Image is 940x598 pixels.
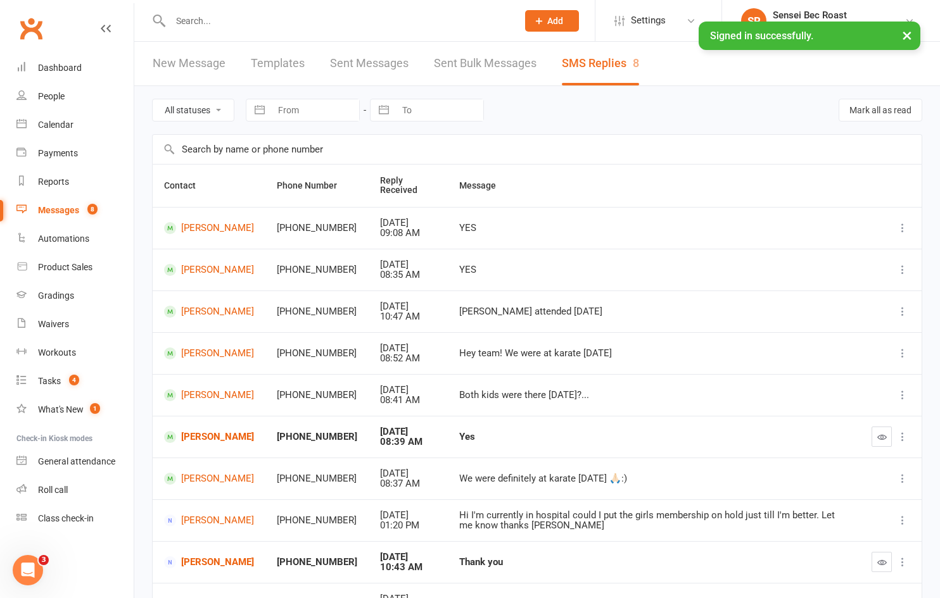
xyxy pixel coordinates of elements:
[277,265,357,275] div: [PHONE_NUMBER]
[16,111,134,139] a: Calendar
[16,282,134,310] a: Gradings
[896,22,918,49] button: ×
[16,339,134,367] a: Workouts
[839,99,922,121] button: Mark all as read
[380,552,436,563] div: [DATE]
[16,196,134,225] a: Messages 8
[16,396,134,424] a: What's New1
[38,148,78,158] div: Payments
[459,557,849,568] div: Thank you
[395,99,483,121] input: To
[277,473,357,484] div: [PHONE_NUMBER]
[16,54,134,82] a: Dashboard
[710,30,813,42] span: Signed in successfully.
[38,513,94,523] div: Class check-in
[39,555,49,565] span: 3
[38,319,69,329] div: Waivers
[38,120,73,130] div: Calendar
[38,91,65,101] div: People
[277,557,357,568] div: [PHONE_NUMBER]
[38,290,74,301] div: Gradings
[38,63,82,73] div: Dashboard
[87,204,98,215] span: 8
[164,556,254,568] a: [PERSON_NAME]
[271,99,359,121] input: From
[380,395,436,406] div: 08:41 AM
[167,12,509,30] input: Search...
[380,385,436,396] div: [DATE]
[38,234,89,244] div: Automations
[459,265,849,275] div: YES
[164,222,254,234] a: [PERSON_NAME]
[380,311,436,322] div: 10:47 AM
[380,228,436,239] div: 09:08 AM
[380,353,436,364] div: 08:52 AM
[265,165,369,207] th: Phone Number
[773,21,905,32] div: Black Belt Martial Arts Northlakes
[38,177,69,187] div: Reports
[562,42,639,85] a: SMS Replies8
[380,343,436,354] div: [DATE]
[773,9,905,21] div: Sensei Bec Roast
[448,165,860,207] th: Message
[277,390,357,401] div: [PHONE_NUMBER]
[380,562,436,573] div: 10:43 AM
[434,42,537,85] a: Sent Bulk Messages
[16,367,134,396] a: Tasks 4
[16,168,134,196] a: Reports
[15,13,47,44] a: Clubworx
[38,404,84,414] div: What's New
[13,555,43,585] iframe: Intercom live chat
[164,347,254,359] a: [PERSON_NAME]
[164,306,254,318] a: [PERSON_NAME]
[547,16,563,26] span: Add
[380,520,436,531] div: 01:20 PM
[16,476,134,504] a: Roll call
[38,485,68,495] div: Roll call
[16,225,134,253] a: Automations
[277,515,357,526] div: [PHONE_NUMBER]
[380,259,436,270] div: [DATE]
[380,478,436,489] div: 08:37 AM
[330,42,409,85] a: Sent Messages
[153,42,225,85] a: New Message
[459,306,849,317] div: [PERSON_NAME] attended [DATE]
[164,431,254,443] a: [PERSON_NAME]
[633,56,639,70] div: 8
[164,389,254,401] a: [PERSON_NAME]
[380,218,436,228] div: [DATE]
[16,447,134,476] a: General attendance kiosk mode
[38,205,79,215] div: Messages
[380,301,436,312] div: [DATE]
[459,473,849,484] div: We were definitely at karate [DATE] 🙏🏻:)
[16,504,134,533] a: Class kiosk mode
[251,42,305,85] a: Templates
[38,456,115,466] div: General attendance
[277,432,357,442] div: [PHONE_NUMBER]
[459,432,849,442] div: Yes
[277,306,357,317] div: [PHONE_NUMBER]
[153,165,265,207] th: Contact
[16,253,134,282] a: Product Sales
[38,376,61,386] div: Tasks
[69,375,79,385] span: 4
[459,348,849,359] div: Hey team! We were at karate [DATE]
[16,82,134,111] a: People
[380,468,436,479] div: [DATE]
[16,310,134,339] a: Waivers
[164,473,254,485] a: [PERSON_NAME]
[741,8,766,34] div: SR
[16,139,134,168] a: Payments
[525,10,579,32] button: Add
[90,403,100,414] span: 1
[38,262,92,272] div: Product Sales
[277,223,357,234] div: [PHONE_NUMBER]
[380,427,436,437] div: [DATE]
[369,165,448,207] th: Reply Received
[631,6,666,35] span: Settings
[380,437,436,447] div: 08:39 AM
[380,510,436,521] div: [DATE]
[380,270,436,280] div: 08:35 AM
[164,264,254,276] a: [PERSON_NAME]
[459,510,849,531] div: Hi I'm currently in hospital could I put the girls membership on hold just till I'm better. Let m...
